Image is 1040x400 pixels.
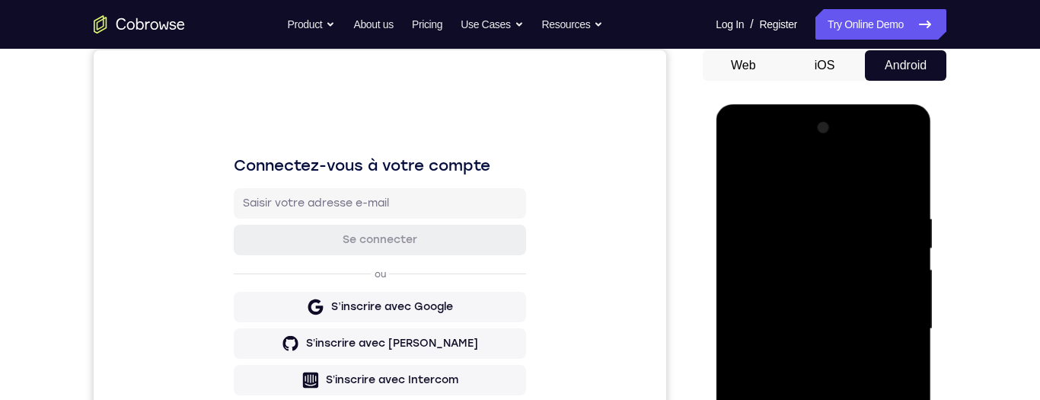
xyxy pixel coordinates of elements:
[716,9,744,40] a: Log In
[232,322,365,338] div: S’inscrire avec Intercom
[542,9,604,40] button: Resources
[140,315,432,345] button: S’inscrire avec Intercom
[278,218,295,230] p: ou
[815,9,946,40] a: Try Online Demo
[94,15,185,34] a: Go to the home page
[760,9,797,40] a: Register
[288,9,336,40] button: Product
[140,278,432,309] button: S’inscrire avec [PERSON_NAME]
[750,15,753,34] span: /
[149,146,423,161] input: Saisir votre adresse e-mail
[140,351,432,382] button: S’inscrire avec [PERSON_NAME]
[140,242,432,272] button: S’inscrire avec Google
[212,359,384,374] div: S’inscrire avec [PERSON_NAME]
[784,50,866,81] button: iOS
[212,286,384,301] div: S’inscrire avec [PERSON_NAME]
[865,50,946,81] button: Android
[412,9,442,40] a: Pricing
[140,174,432,205] button: Se connecter
[461,9,523,40] button: Use Cases
[703,50,784,81] button: Web
[140,104,432,126] h1: Connectez-vous à votre compte
[353,9,393,40] a: About us
[238,249,359,264] div: S’inscrire avec Google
